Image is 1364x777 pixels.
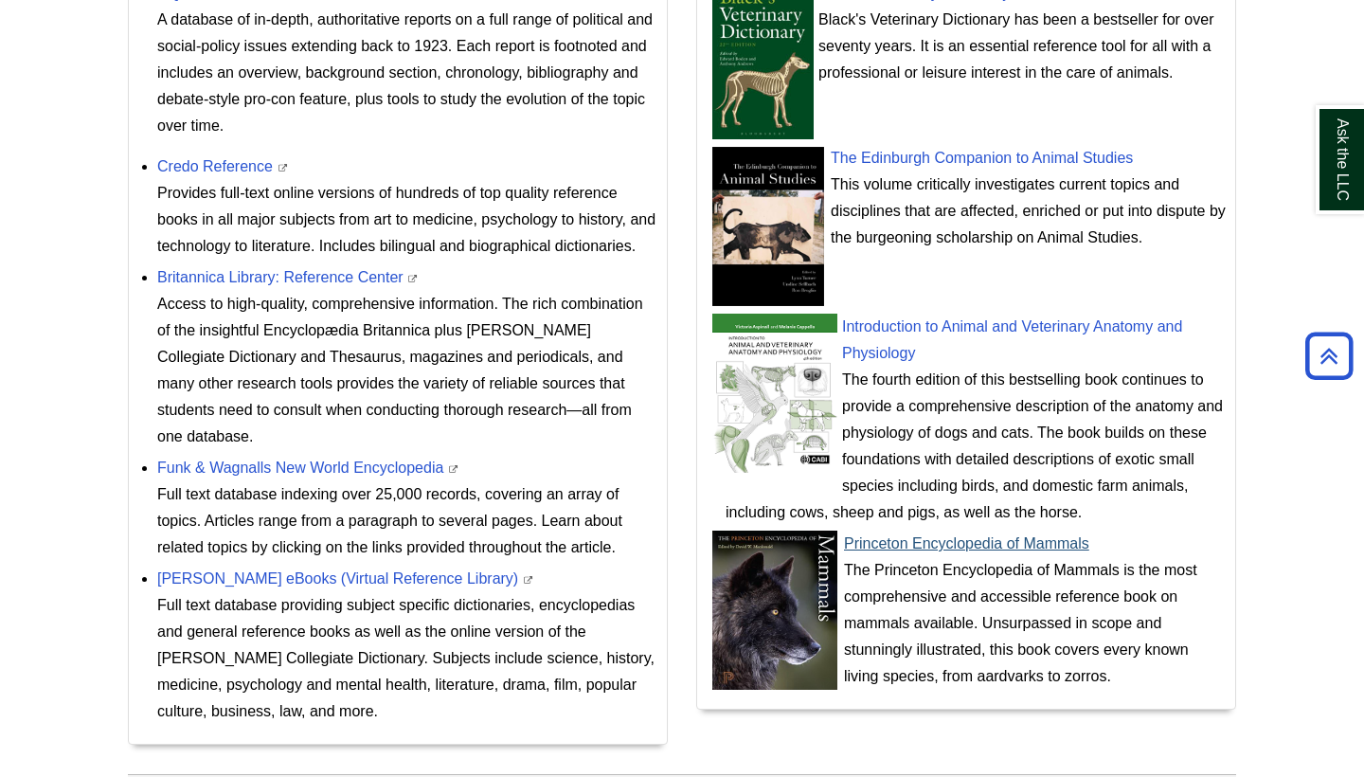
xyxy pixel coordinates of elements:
a: Funk & Wagnalls New World Encyclopedia [157,460,443,476]
div: Black's Veterinary Dictionary has been a bestseller for over seventy years. It is an essential re... [726,7,1226,86]
p: A database of in-depth, authoritative reports on a full range of political and social-policy issu... [157,7,657,139]
a: Introduction to Animal and Veterinary Anatomy and Physiology [842,318,1182,361]
div: This volume critically investigates current topics and disciplines that are affected, enriched or... [726,172,1226,251]
i: This link opens in a new window [277,164,288,172]
a: Britannica Library: Reference Center [157,269,404,285]
div: Access to high-quality, comprehensive information. The rich combination of the insightful Encyclo... [157,291,657,450]
div: Provides full-text online versions of hundreds of top quality reference books in all major subjec... [157,180,657,260]
i: This link opens in a new window [448,465,459,474]
a: [PERSON_NAME] eBooks (Virtual Reference Library) [157,570,518,587]
a: Princeton Encyclopedia of Mammals [844,535,1089,551]
a: Credo Reference [157,158,273,174]
div: The fourth edition of this bestselling book continues to provide a comprehensive description of t... [726,367,1226,526]
i: This link opens in a new window [523,576,534,585]
div: The Princeton Encyclopedia of Mammals is the most comprehensive and accessible reference book on ... [726,557,1226,690]
div: Full text database indexing over 25,000 records, covering an array of topics. Articles range from... [157,481,657,561]
a: The Edinburgh Companion to Animal Studies [831,150,1133,166]
a: Back to Top [1299,343,1359,369]
div: Full text database providing subject specific dictionaries, encyclopedias and general reference b... [157,592,657,725]
i: This link opens in a new window [407,275,419,283]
